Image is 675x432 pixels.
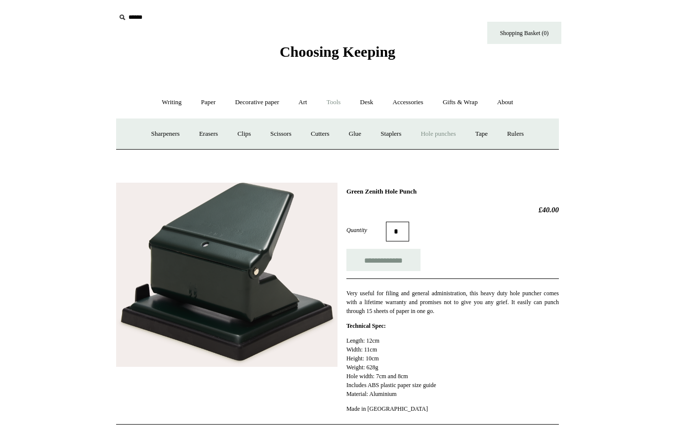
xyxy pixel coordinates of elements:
strong: Technical Spec: [346,322,386,329]
h2: £40.00 [346,205,559,214]
a: Accessories [384,89,432,116]
a: Gifts & Wrap [434,89,487,116]
p: Very useful for filing and general administration, this heavy duty hole puncher comes with a life... [346,289,559,315]
a: Shopping Basket (0) [487,22,561,44]
a: Paper [192,89,225,116]
a: About [488,89,522,116]
a: Writing [153,89,191,116]
p: Length: 12cm Width: 11cm Height: 10cm Weight: 628g Hole width: 7cm and 8cm Includes ABS plastic p... [346,336,559,398]
a: Scissors [261,121,300,147]
p: Made in [GEOGRAPHIC_DATA] [346,404,559,413]
img: Green Zenith Hole Punch [116,183,337,367]
a: Cutters [302,121,338,147]
a: Tools [318,89,350,116]
a: Choosing Keeping [280,51,395,58]
a: Hole punches [412,121,464,147]
label: Quantity [346,226,386,235]
a: Rulers [498,121,533,147]
a: Glue [340,121,370,147]
a: Staplers [372,121,410,147]
a: Clips [228,121,259,147]
a: Tape [466,121,497,147]
h1: Green Zenith Hole Punch [346,188,559,196]
span: Choosing Keeping [280,43,395,60]
a: Desk [351,89,382,116]
a: Sharpeners [142,121,189,147]
a: Decorative paper [226,89,288,116]
a: Art [290,89,316,116]
a: Erasers [190,121,227,147]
